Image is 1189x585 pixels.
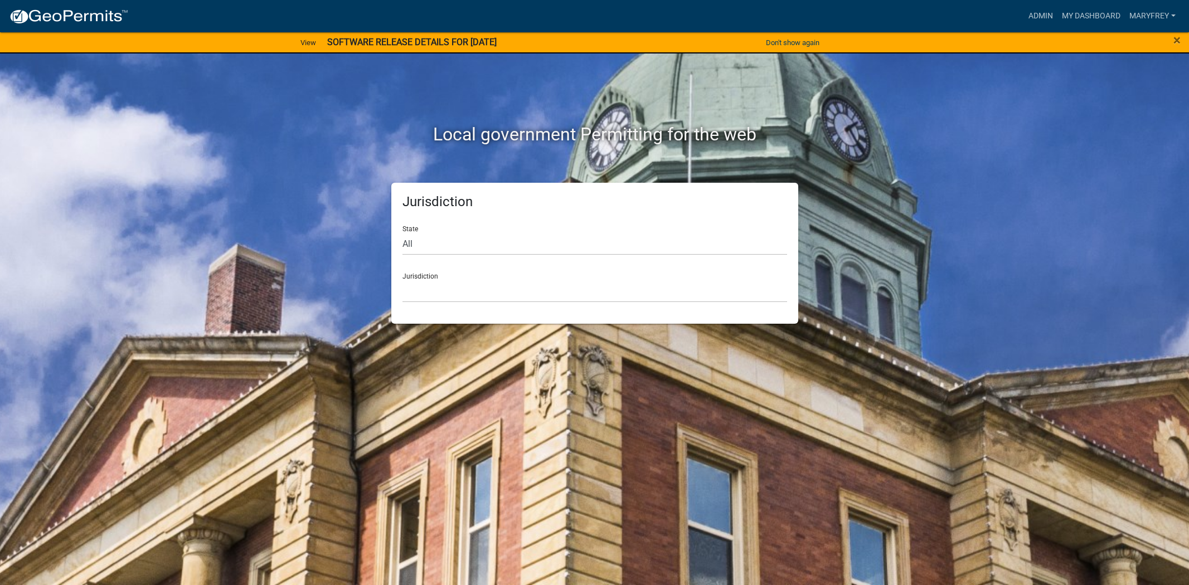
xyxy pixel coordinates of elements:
[1125,6,1180,27] a: MaryFrey
[402,194,787,210] h5: Jurisdiction
[285,124,904,145] h2: Local government Permitting for the web
[296,33,321,52] a: View
[1057,6,1125,27] a: My Dashboard
[761,33,824,52] button: Don't show again
[1173,32,1181,48] span: ×
[327,37,497,47] strong: SOFTWARE RELEASE DETAILS FOR [DATE]
[1173,33,1181,47] button: Close
[1024,6,1057,27] a: Admin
